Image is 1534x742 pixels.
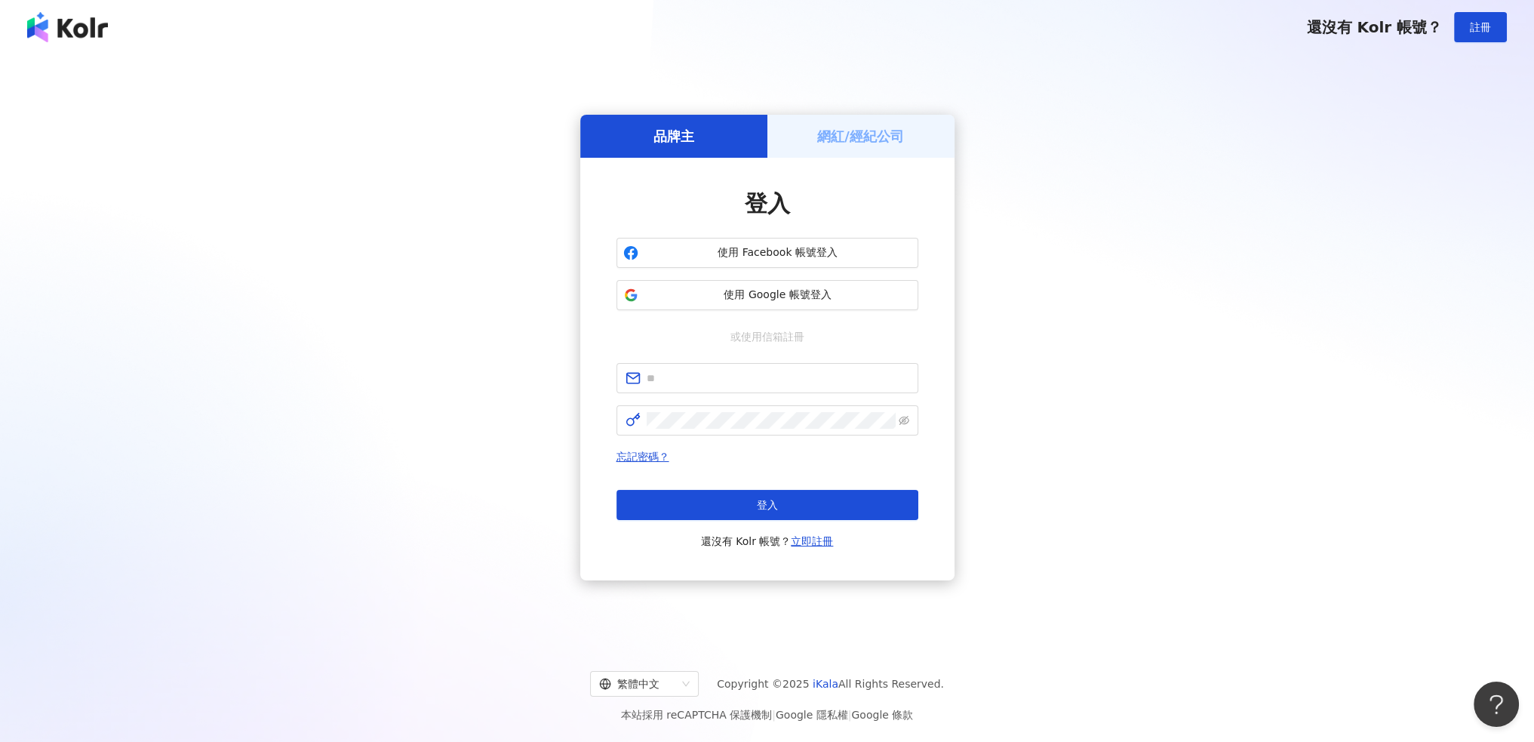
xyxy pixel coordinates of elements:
[1454,12,1507,42] button: 註冊
[1474,682,1519,727] iframe: Help Scout Beacon - Open
[27,12,108,42] img: logo
[599,672,676,696] div: 繁體中文
[653,127,694,146] h5: 品牌主
[776,709,848,721] a: Google 隱私權
[899,415,909,426] span: eye-invisible
[791,535,833,547] a: 立即註冊
[701,532,834,550] span: 還沒有 Kolr 帳號？
[848,709,852,721] span: |
[616,451,669,463] a: 忘記密碼？
[616,490,918,520] button: 登入
[644,288,911,303] span: 使用 Google 帳號登入
[1470,21,1491,33] span: 註冊
[621,706,913,724] span: 本站採用 reCAPTCHA 保護機制
[616,280,918,310] button: 使用 Google 帳號登入
[813,678,838,690] a: iKala
[644,245,911,260] span: 使用 Facebook 帳號登入
[717,675,944,693] span: Copyright © 2025 All Rights Reserved.
[757,499,778,511] span: 登入
[616,238,918,268] button: 使用 Facebook 帳號登入
[772,709,776,721] span: |
[851,709,913,721] a: Google 條款
[745,190,790,217] span: 登入
[1306,18,1442,36] span: 還沒有 Kolr 帳號？
[720,328,815,345] span: 或使用信箱註冊
[817,127,904,146] h5: 網紅/經紀公司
